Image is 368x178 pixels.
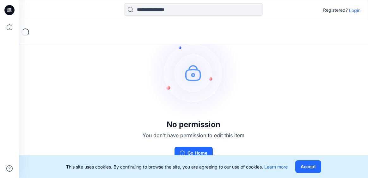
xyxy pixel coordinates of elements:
[175,147,213,159] button: Go Home
[66,163,288,170] p: This site uses cookies. By continuing to browse the site, you are agreeing to our use of cookies.
[295,160,321,173] button: Accept
[264,164,288,169] a: Learn more
[143,120,244,129] h3: No permission
[349,7,360,14] p: Login
[323,6,348,14] p: Registered?
[143,132,244,139] p: You don't have permission to edit this item
[146,25,241,120] img: no-perm.svg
